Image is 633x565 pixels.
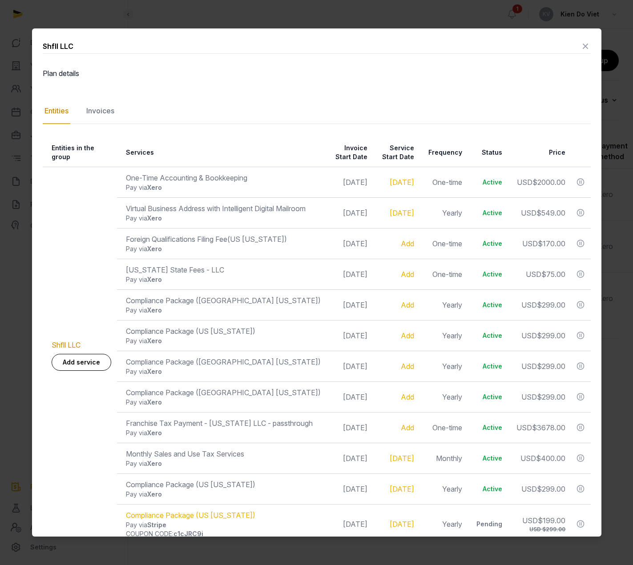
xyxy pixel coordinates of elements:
span: USD [521,393,537,401]
div: Compliance Package ([GEOGRAPHIC_DATA] [US_STATE]) [126,357,321,367]
td: [DATE] [326,197,373,228]
th: Frequency [419,138,468,167]
div: Pay via [126,429,321,437]
span: Xero [147,184,162,191]
div: Compliance Package (US [US_STATE]) [126,479,321,490]
span: $299.00 [537,393,565,401]
div: Franchise Tax Payment - [US_STATE] LLC - passthrough [126,418,321,429]
td: Yearly [419,473,468,504]
span: $199.00 [538,516,565,525]
span: Stripe [147,521,166,529]
td: Yearly [419,197,468,228]
td: [DATE] [326,259,373,289]
span: Xero [147,245,162,252]
a: Compliance Package (US [US_STATE]) [126,511,255,520]
span: Xero [147,306,162,314]
a: Add service [52,354,111,371]
div: Shfll LLC [43,41,73,52]
td: Monthly [419,443,468,473]
span: USD [522,516,538,525]
td: One-time [419,228,468,259]
div: Active [476,178,502,187]
a: [DATE] [390,454,414,463]
a: Add [401,301,414,309]
span: (US [US_STATE]) [227,235,287,244]
span: $3678.00 [532,423,565,432]
dt: Plan details [43,68,174,79]
div: Pay via [126,244,321,253]
span: Xero [147,460,162,467]
td: [DATE] [326,381,373,412]
span: USD [521,301,537,309]
td: One-time [419,167,468,197]
div: Compliance Package (US [US_STATE]) [126,326,321,337]
span: Xero [147,337,162,345]
span: Xero [147,398,162,406]
td: [DATE] [326,228,373,259]
span: USD [526,270,541,279]
div: Pay via [126,337,321,345]
div: Monthly Sales and Use Tax Services [126,449,321,459]
td: [DATE] [326,504,373,544]
span: Xero [147,429,162,437]
th: Price [508,138,571,167]
a: Add [401,362,414,371]
span: $549.00 [536,208,565,217]
th: Entities in the group [43,138,117,167]
div: Virtual Business Address with Intelligent Digital Mailroom [126,203,321,214]
div: Pay via [126,367,321,376]
td: [DATE] [326,412,373,443]
div: Active [476,331,502,340]
div: Entities [43,98,70,124]
a: [DATE] [390,485,414,493]
div: Compliance Package ([GEOGRAPHIC_DATA] [US_STATE]) [126,387,321,398]
div: Active [476,485,502,493]
span: USD [521,331,537,340]
span: USD [521,208,536,217]
span: $170.00 [538,239,565,248]
div: Compliance Package ([GEOGRAPHIC_DATA] [US_STATE]) [126,295,321,306]
span: $2000.00 [532,178,565,187]
th: Services [117,138,326,167]
div: One-Time Accounting & Bookkeeping [126,172,321,183]
div: [US_STATE] State Fees - LLC [126,264,321,275]
a: [DATE] [390,178,414,187]
div: USD $299.00 [520,526,565,533]
div: Pay via [126,490,321,499]
a: Add [401,393,414,401]
th: Status [468,138,508,167]
div: Pay via [126,306,321,315]
span: USD [516,423,532,432]
a: [DATE] [390,520,414,529]
div: Active [476,423,502,432]
td: [DATE] [326,289,373,320]
div: Active [476,393,502,401]
div: Pay via [126,521,321,529]
div: Pending [476,520,502,529]
div: Pay via [126,398,321,407]
span: $75.00 [541,270,565,279]
div: Pay via [126,214,321,223]
a: Add [401,239,414,248]
td: Yearly [419,320,468,351]
td: Yearly [419,351,468,381]
div: Active [476,454,502,463]
td: Yearly [419,289,468,320]
div: Active [476,301,502,309]
span: $299.00 [537,362,565,371]
div: COUPON CODE: [126,529,321,538]
span: USD [522,239,538,248]
div: Pay via [126,275,321,284]
span: $299.00 [537,301,565,309]
a: Add [401,270,414,279]
div: Pay via [126,183,321,192]
td: One-time [419,412,468,443]
td: [DATE] [326,167,373,197]
a: Shfll LLC [52,341,81,349]
td: [DATE] [326,320,373,351]
span: USD [521,362,537,371]
span: $299.00 [537,485,565,493]
div: Active [476,362,502,371]
div: Invoices [85,98,116,124]
th: Invoice Start Date [326,138,373,167]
